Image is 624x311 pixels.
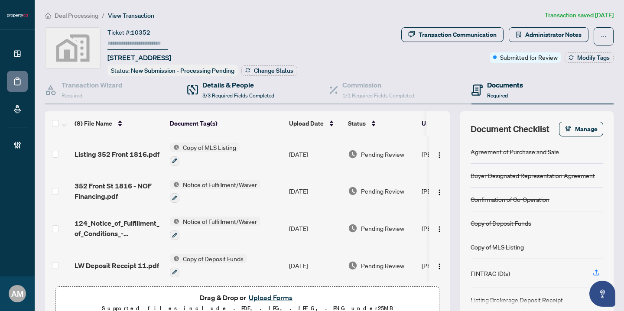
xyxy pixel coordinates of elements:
[401,27,504,42] button: Transaction Communication
[202,92,274,99] span: 3/3 Required Fields Completed
[436,226,443,233] img: Logo
[102,10,104,20] li: /
[471,242,524,252] div: Copy of MLS Listing
[7,13,28,18] img: logo
[11,288,23,300] span: AM
[601,33,607,39] span: ellipsis
[348,149,357,159] img: Document Status
[131,29,150,36] span: 10352
[75,119,112,128] span: (8) File Name
[75,149,159,159] span: Listing 352 Front 1816.pdf
[344,111,418,136] th: Status
[55,12,98,19] span: Deal Processing
[75,260,159,271] span: LW Deposit Receipt 11.pdf
[170,254,247,277] button: Status IconCopy of Deposit Funds
[241,65,297,76] button: Change Status
[75,181,163,201] span: 352 Front St 1816 - NOF Financing.pdf
[525,28,582,42] span: Administrator Notes
[500,52,558,62] span: Submitted for Review
[348,261,357,270] img: Document Status
[170,217,260,240] button: Status IconNotice of Fulfillment/Waiver
[432,184,446,198] button: Logo
[286,210,344,247] td: [DATE]
[254,68,293,74] span: Change Status
[45,28,100,68] img: svg%3e
[471,171,595,180] div: Buyer Designated Representation Agreement
[509,27,588,42] button: Administrator Notes
[361,261,404,270] span: Pending Review
[559,122,603,136] button: Manage
[246,292,295,303] button: Upload Forms
[432,221,446,235] button: Logo
[107,65,238,76] div: Status:
[62,80,123,90] h4: Transaction Wizard
[179,254,247,263] span: Copy of Deposit Funds
[200,292,295,303] span: Drag & Drop or
[565,52,614,63] button: Modify Tags
[487,92,508,99] span: Required
[286,247,344,284] td: [DATE]
[471,295,563,305] div: Listing Brokerage Deposit Receipt
[432,259,446,272] button: Logo
[471,147,559,156] div: Agreement of Purchase and Sale
[170,180,260,203] button: Status IconNotice of Fulfillment/Waiver
[471,194,549,204] div: Confirmation of Co-Operation
[516,32,522,38] span: solution
[577,55,610,61] span: Modify Tags
[432,147,446,161] button: Logo
[71,111,166,136] th: (8) File Name
[62,92,82,99] span: Required
[361,224,404,233] span: Pending Review
[179,143,240,152] span: Copy of MLS Listing
[202,80,274,90] h4: Details & People
[361,149,404,159] span: Pending Review
[348,186,357,196] img: Document Status
[286,136,344,173] td: [DATE]
[170,143,179,152] img: Status Icon
[170,217,179,226] img: Status Icon
[418,173,483,210] td: [PERSON_NAME]
[436,189,443,196] img: Logo
[418,136,483,173] td: [PERSON_NAME]
[166,111,286,136] th: Document Tag(s)
[348,119,366,128] span: Status
[418,210,483,247] td: [PERSON_NAME]
[289,119,324,128] span: Upload Date
[75,218,163,239] span: 124_Notice_of_Fulfillment_of_Conditions_-_Agreement_of_Purchase_and_Sale_-_B_-_PropTx-[PERSON_NAM...
[179,180,260,189] span: Notice of Fulfillment/Waiver
[170,254,179,263] img: Status Icon
[589,281,615,307] button: Open asap
[179,217,260,226] span: Notice of Fulfillment/Waiver
[471,269,510,278] div: FINTRAC ID(s)
[436,152,443,159] img: Logo
[418,247,483,284] td: [PERSON_NAME]
[342,80,414,90] h4: Commission
[361,186,404,196] span: Pending Review
[131,67,234,75] span: New Submission - Processing Pending
[418,111,483,136] th: Uploaded By
[286,173,344,210] td: [DATE]
[436,263,443,270] img: Logo
[107,27,150,37] div: Ticket #:
[348,224,357,233] img: Document Status
[471,123,549,135] span: Document Checklist
[286,111,344,136] th: Upload Date
[107,52,171,63] span: [STREET_ADDRESS]
[487,80,523,90] h4: Documents
[170,180,179,189] img: Status Icon
[45,13,51,19] span: home
[419,28,497,42] div: Transaction Communication
[170,143,240,166] button: Status IconCopy of MLS Listing
[471,218,531,228] div: Copy of Deposit Funds
[545,10,614,20] article: Transaction saved [DATE]
[575,122,598,136] span: Manage
[108,12,154,19] span: View Transaction
[342,92,414,99] span: 1/1 Required Fields Completed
